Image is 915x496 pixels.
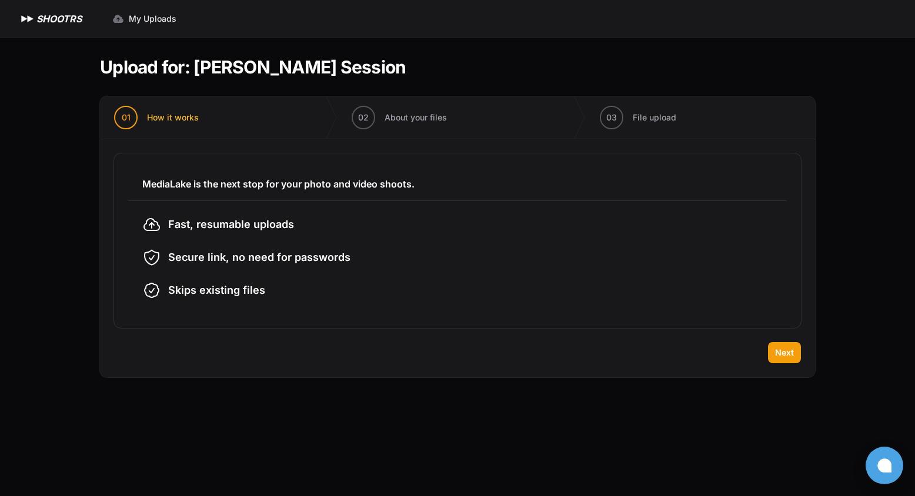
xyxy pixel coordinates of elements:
[36,12,82,26] h1: SHOOTRS
[100,56,406,78] h1: Upload for: [PERSON_NAME] Session
[19,12,36,26] img: SHOOTRS
[168,249,350,266] span: Secure link, no need for passwords
[586,96,690,139] button: 03 File upload
[129,13,176,25] span: My Uploads
[147,112,199,123] span: How it works
[358,112,369,123] span: 02
[122,112,131,123] span: 01
[633,112,676,123] span: File upload
[100,96,213,139] button: 01 How it works
[105,8,183,29] a: My Uploads
[768,342,801,363] button: Next
[385,112,447,123] span: About your files
[19,12,82,26] a: SHOOTRS SHOOTRS
[168,216,294,233] span: Fast, resumable uploads
[142,177,773,191] h3: MediaLake is the next stop for your photo and video shoots.
[606,112,617,123] span: 03
[338,96,461,139] button: 02 About your files
[168,282,265,299] span: Skips existing files
[866,447,903,484] button: Open chat window
[775,347,794,358] span: Next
